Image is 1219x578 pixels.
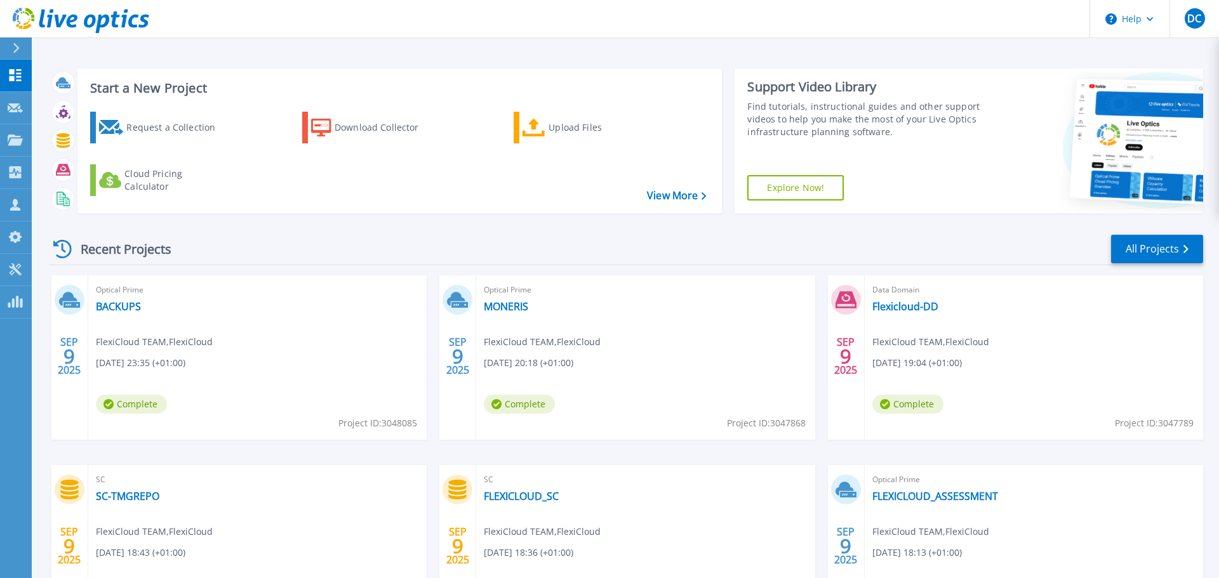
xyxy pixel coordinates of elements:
[446,523,470,569] div: SEP 2025
[484,335,601,349] span: FlexiCloud TEAM , FlexiCloud
[549,115,650,140] div: Upload Files
[872,395,943,414] span: Complete
[96,395,167,414] span: Complete
[452,351,463,362] span: 9
[484,300,528,313] a: MONERIS
[302,112,444,143] a: Download Collector
[124,167,226,193] div: Cloud Pricing Calculator
[126,115,228,140] div: Request a Collection
[96,356,185,370] span: [DATE] 23:35 (+01:00)
[90,164,232,196] a: Cloud Pricing Calculator
[484,546,573,560] span: [DATE] 18:36 (+01:00)
[57,333,81,379] div: SEP 2025
[840,541,851,551] span: 9
[63,351,75,362] span: 9
[514,112,655,143] a: Upload Files
[335,115,436,140] div: Download Collector
[834,333,858,379] div: SEP 2025
[63,541,75,551] span: 9
[1111,235,1203,263] a: All Projects
[872,473,1196,487] span: Optical Prime
[747,175,844,200] a: Explore Now!
[96,283,419,297] span: Optical Prime
[49,233,189,265] div: Recent Projects
[647,190,706,202] a: View More
[840,351,851,362] span: 9
[90,112,232,143] a: Request a Collection
[747,100,986,138] div: Find tutorials, instructional guides and other support videos to help you make the most of your L...
[484,490,559,502] a: FLEXICLOUD_SC
[484,283,807,297] span: Optical Prime
[90,81,706,95] h3: Start a New Project
[96,546,185,560] span: [DATE] 18:43 (+01:00)
[338,416,417,430] span: Project ID: 3048085
[727,416,806,430] span: Project ID: 3047868
[484,473,807,487] span: SC
[834,523,858,569] div: SEP 2025
[1115,416,1194,430] span: Project ID: 3047789
[747,79,986,95] div: Support Video Library
[872,283,1196,297] span: Data Domain
[96,335,213,349] span: FlexiCloud TEAM , FlexiCloud
[484,395,555,414] span: Complete
[96,525,213,539] span: FlexiCloud TEAM , FlexiCloud
[446,333,470,379] div: SEP 2025
[484,525,601,539] span: FlexiCloud TEAM , FlexiCloud
[872,546,962,560] span: [DATE] 18:13 (+01:00)
[484,356,573,370] span: [DATE] 20:18 (+01:00)
[57,523,81,569] div: SEP 2025
[872,335,989,349] span: FlexiCloud TEAM , FlexiCloud
[872,490,998,502] a: FLEXICLOUD_ASSESSMENT
[96,300,141,313] a: BACKUPS
[872,525,989,539] span: FlexiCloud TEAM , FlexiCloud
[872,356,962,370] span: [DATE] 19:04 (+01:00)
[872,300,938,313] a: Flexicloud-DD
[452,541,463,551] span: 9
[1187,13,1201,23] span: DC
[96,473,419,487] span: SC
[96,490,159,502] a: SC-TMGREPO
